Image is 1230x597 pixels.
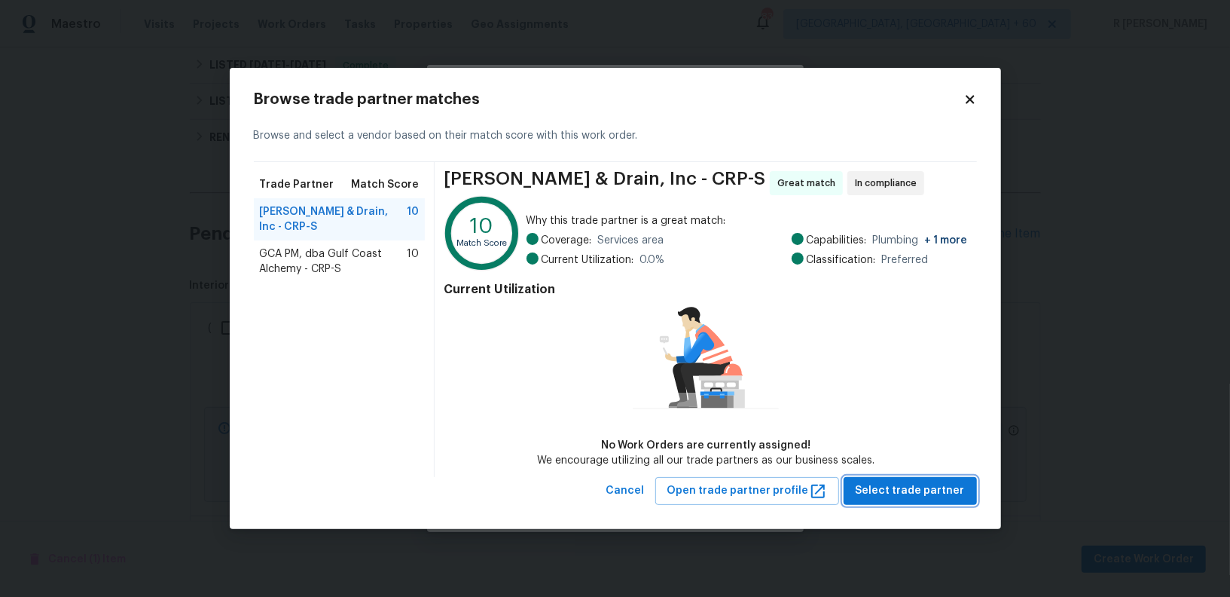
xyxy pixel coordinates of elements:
div: Browse and select a vendor based on their match score with this work order. [254,110,977,162]
text: 10 [471,216,494,237]
text: Match Score [457,240,508,248]
h2: Browse trade partner matches [254,92,963,107]
span: Cancel [606,482,645,501]
span: Why this trade partner is a great match: [526,213,968,228]
span: Current Utilization: [542,253,634,268]
span: [PERSON_NAME] & Drain, Inc - CRP-S [444,171,765,195]
div: We encourage utilizing all our trade partners as our business scales. [537,453,874,468]
span: 10 [407,204,419,234]
span: 0.0 % [640,253,665,268]
span: Open trade partner profile [667,482,827,501]
span: 10 [407,246,419,277]
span: In compliance [855,176,923,191]
span: Preferred [882,253,929,268]
span: + 1 more [925,235,968,246]
span: Plumbing [873,233,968,248]
button: Open trade partner profile [655,477,839,505]
span: [PERSON_NAME] & Drain, Inc - CRP-S [260,204,407,234]
span: Coverage: [542,233,592,248]
span: Match Score [351,177,419,192]
h4: Current Utilization [444,282,967,297]
span: GCA PM, dba Gulf Coast Alchemy - CRP-S [260,246,407,277]
span: Services area [598,233,664,248]
span: Trade Partner [260,177,334,192]
span: Capabilities: [807,233,867,248]
div: No Work Orders are currently assigned! [537,438,874,453]
span: Classification: [807,253,876,268]
button: Cancel [600,477,651,505]
span: Great match [777,176,841,191]
button: Select trade partner [844,477,977,505]
span: Select trade partner [856,482,965,501]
